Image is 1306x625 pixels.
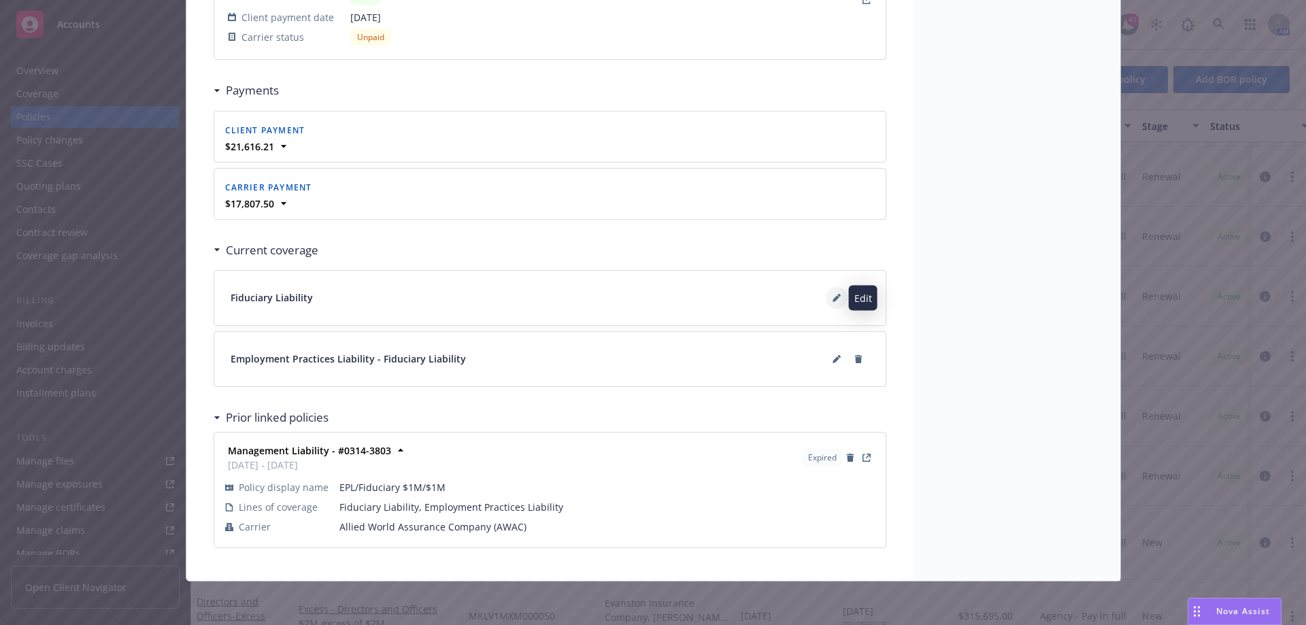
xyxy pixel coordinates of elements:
span: Allied World Assurance Company (AWAC) [339,520,875,534]
h3: Payments [226,82,279,99]
span: Lines of coverage [239,500,318,514]
div: Unpaid [350,29,391,46]
span: EPL/Fiduciary $1M/$1M [339,480,875,494]
strong: $17,807.50 [225,197,274,210]
div: Prior linked policies [214,409,329,426]
span: Fiduciary Liability, Employment Practices Liability [339,500,875,514]
a: View Policy [858,450,875,466]
strong: $21,616.21 [225,140,274,153]
span: Nova Assist [1216,605,1270,617]
h3: Prior linked policies [226,409,329,426]
span: [DATE] [350,10,391,24]
div: Drag to move [1188,598,1205,624]
strong: Management Liability - #0314-3803 [228,444,391,457]
span: Fiduciary Liability [231,290,313,305]
span: Carrier status [241,30,304,44]
span: Carrier [239,520,271,534]
span: Client payment date [241,10,334,24]
span: Employment Practices Liability - Fiduciary Liability [231,352,466,366]
span: Client payment [225,124,305,136]
span: Expired [808,452,837,464]
span: Carrier payment [225,182,312,193]
span: Policy display name [239,480,329,494]
div: Current coverage [214,241,318,259]
h3: Current coverage [226,241,318,259]
button: Nova Assist [1188,598,1282,625]
span: [DATE] - [DATE] [228,458,391,472]
div: Payments [214,82,279,99]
